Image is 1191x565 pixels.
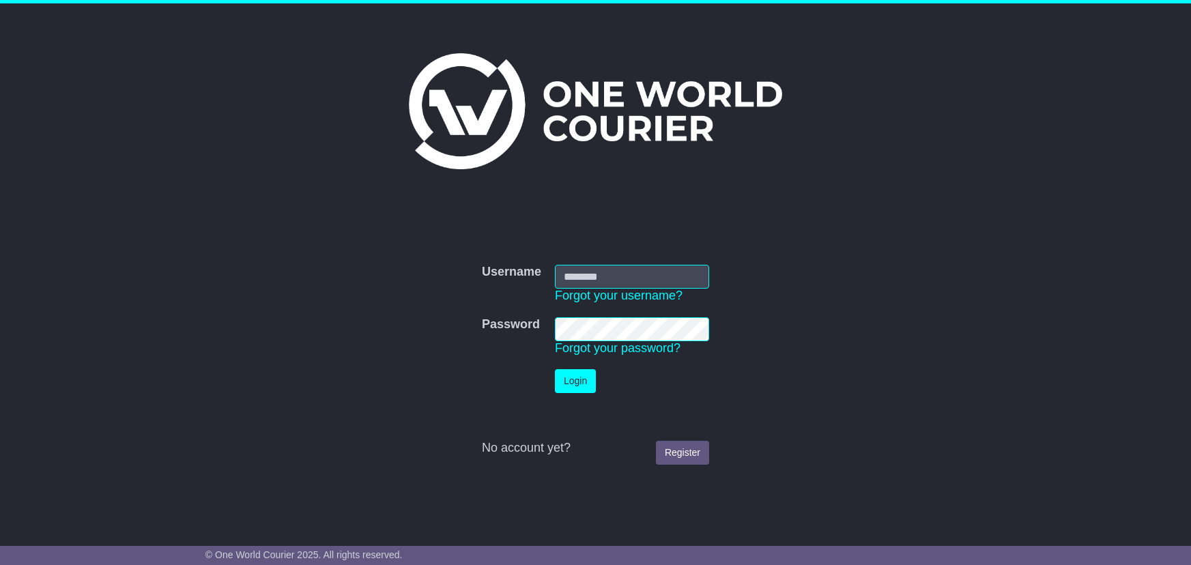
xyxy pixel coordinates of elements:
[656,441,709,465] a: Register
[555,369,596,393] button: Login
[409,53,781,169] img: One World
[482,317,540,332] label: Password
[555,289,683,302] a: Forgot your username?
[555,341,680,355] a: Forgot your password?
[205,549,403,560] span: © One World Courier 2025. All rights reserved.
[482,265,541,280] label: Username
[482,441,709,456] div: No account yet?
